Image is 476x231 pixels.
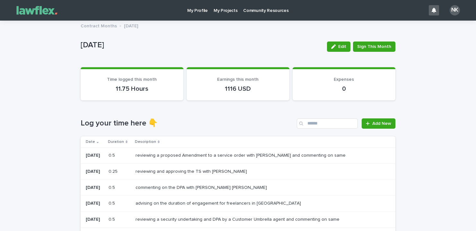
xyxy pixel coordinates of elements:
tr: [DATE]0.50.5 reviewing a proposed Amendment to a service order with [PERSON_NAME] and commenting ... [81,147,395,163]
p: 0.25 [109,168,119,174]
p: 0 [300,85,388,93]
p: [DATE] [124,22,138,29]
p: 0.5 [109,184,116,190]
h1: Log your time here 👇 [81,119,294,128]
img: Gnvw4qrBSHOAfo8VMhG6 [13,4,61,17]
a: Add New [362,118,395,129]
button: Sign This Month [353,42,395,52]
p: reviewing a proposed Amendment to a service order with Mohammadkazem Safarzadegan and commenting ... [136,152,347,158]
p: advising on the duration of engagement for freelancers in [GEOGRAPHIC_DATA] [136,199,302,206]
p: 0.5 [109,199,116,206]
tr: [DATE]0.50.5 advising on the duration of engagement for freelancers in [GEOGRAPHIC_DATA]advising ... [81,196,395,212]
p: Description [135,138,156,145]
p: 11.75 Hours [88,85,176,93]
p: [DATE] [86,169,103,174]
span: Edit [338,44,346,49]
span: Add New [372,121,391,126]
span: Expenses [334,77,354,82]
tr: [DATE]0.50.5 reviewing a security undertaking and DPA by a Customer Umbrella agent and commenting... [81,212,395,228]
p: reviewing a security undertaking and DPA by a Customer Umbrella agent and commenting on same [136,216,341,222]
p: Date [86,138,95,145]
button: Edit [327,42,350,52]
p: reviewing and approving the TS with [PERSON_NAME] [136,168,248,174]
p: 0.5 [109,152,116,158]
p: 0.5 [109,216,116,222]
span: Earnings this month [217,77,259,82]
span: Sign This Month [357,43,391,50]
tr: [DATE]0.50.5 commenting on the DPA with [PERSON_NAME] [PERSON_NAME]commenting on the DPA with [PE... [81,180,395,196]
p: [DATE] [86,185,103,190]
p: [DATE] [86,217,103,222]
span: Time logged this month [107,77,157,82]
p: Contract Months [81,22,117,29]
p: commenting on the DPA with [PERSON_NAME] [PERSON_NAME] [136,184,268,190]
tr: [DATE]0.250.25 reviewing and approving the TS with [PERSON_NAME]reviewing and approving the TS wi... [81,163,395,180]
input: Search [297,118,358,129]
p: [DATE] [81,41,322,50]
p: [DATE] [86,153,103,158]
div: NK [450,5,460,15]
p: 1116 USD [194,85,282,93]
p: Duration [108,138,124,145]
p: [DATE] [86,201,103,206]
